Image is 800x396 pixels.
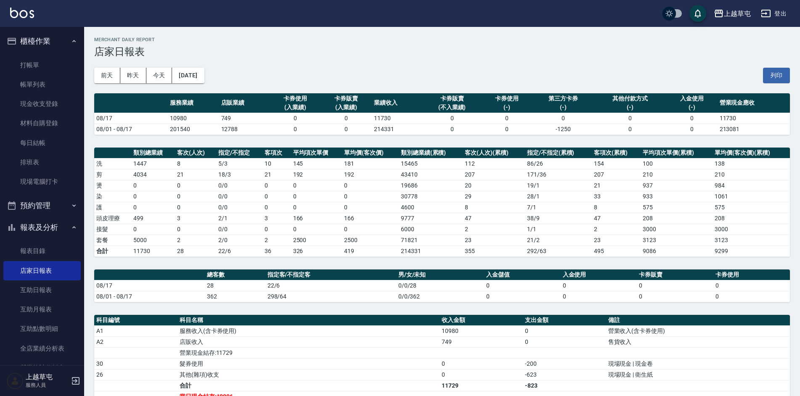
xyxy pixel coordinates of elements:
[172,68,204,83] button: [DATE]
[525,224,592,235] td: 1 / 1
[525,213,592,224] td: 38 / 9
[592,148,641,158] th: 客項次(累積)
[713,180,790,191] td: 984
[94,369,177,380] td: 26
[641,235,713,246] td: 3123
[641,148,713,158] th: 平均項次單價(累積)
[291,180,342,191] td: 0
[3,358,81,378] a: 營業統計分析表
[342,180,399,191] td: 0
[463,246,525,256] td: 355
[94,291,205,302] td: 08/01 - 08/17
[177,369,440,380] td: 其他(雜項)收支
[713,246,790,256] td: 9299
[262,235,291,246] td: 2
[175,169,216,180] td: 21
[94,280,205,291] td: 08/17
[532,113,594,124] td: 0
[396,280,484,291] td: 0/0/28
[270,113,321,124] td: 0
[342,213,399,224] td: 166
[94,336,177,347] td: A2
[270,124,321,135] td: 0
[131,213,175,224] td: 499
[423,113,481,124] td: 0
[641,202,713,213] td: 575
[175,246,216,256] td: 28
[262,202,291,213] td: 0
[484,280,561,291] td: 0
[463,213,525,224] td: 47
[262,158,291,169] td: 10
[463,169,525,180] td: 207
[205,280,265,291] td: 28
[440,358,523,369] td: 0
[291,191,342,202] td: 0
[131,148,175,158] th: 類別總業績
[175,180,216,191] td: 0
[713,169,790,180] td: 210
[94,93,790,135] table: a dense table
[177,325,440,336] td: 服務收入(含卡券使用)
[483,94,530,103] div: 卡券使用
[592,235,641,246] td: 23
[94,315,177,326] th: 科目編號
[262,191,291,202] td: 0
[272,103,319,112] div: (入業績)
[131,246,175,256] td: 11730
[710,5,754,22] button: 上越草屯
[3,216,81,238] button: 報表及分析
[594,113,666,124] td: 0
[399,224,463,235] td: 6000
[342,224,399,235] td: 0
[175,213,216,224] td: 3
[463,191,525,202] td: 29
[342,158,399,169] td: 181
[131,180,175,191] td: 0
[131,158,175,169] td: 1447
[440,336,523,347] td: 749
[3,261,81,280] a: 店家日報表
[131,202,175,213] td: 0
[262,224,291,235] td: 0
[463,235,525,246] td: 23
[534,94,592,103] div: 第三方卡券
[523,315,606,326] th: 支出金額
[3,300,81,319] a: 互助月報表
[26,381,69,389] p: 服務人員
[718,124,790,135] td: 213081
[763,68,790,83] button: 列印
[713,269,790,280] th: 卡券使用
[7,372,24,389] img: Person
[262,213,291,224] td: 3
[713,235,790,246] td: 3123
[463,224,525,235] td: 2
[641,158,713,169] td: 100
[399,158,463,169] td: 15465
[668,103,715,112] div: (-)
[396,291,484,302] td: 0/0/362
[523,325,606,336] td: 0
[216,246,262,256] td: 22/6
[592,158,641,169] td: 154
[525,246,592,256] td: 292/63
[265,280,396,291] td: 22/6
[342,235,399,246] td: 2500
[177,315,440,326] th: 科目名稱
[291,202,342,213] td: 0
[3,133,81,153] a: 每日結帳
[94,246,131,256] td: 合計
[399,180,463,191] td: 19686
[713,213,790,224] td: 208
[399,191,463,202] td: 30778
[216,180,262,191] td: 0 / 0
[483,103,530,112] div: (-)
[94,358,177,369] td: 30
[592,169,641,180] td: 207
[94,325,177,336] td: A1
[718,93,790,113] th: 營業現金應收
[523,336,606,347] td: 0
[399,246,463,256] td: 214331
[592,202,641,213] td: 8
[94,46,790,58] h3: 店家日報表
